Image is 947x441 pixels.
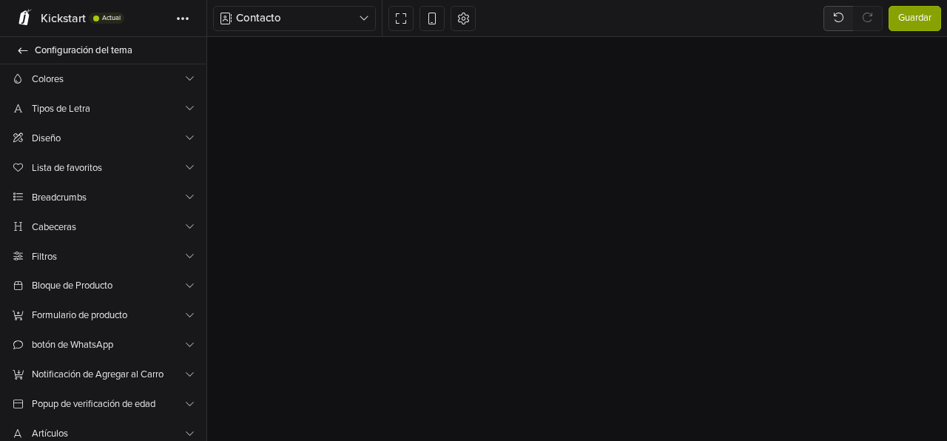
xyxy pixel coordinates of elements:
[889,6,941,31] button: Guardar
[898,11,931,26] span: Guardar
[32,220,183,235] span: Cabeceras
[41,11,86,26] span: Kickstart
[32,72,183,87] span: Colores
[32,278,183,294] span: Bloque de Producto
[213,6,376,31] button: Contacto
[32,367,183,383] span: Notificación de Agregar al Carro
[32,101,183,117] span: Tipos de Letra
[32,308,183,323] span: Formulario de producto
[32,337,183,353] span: botón de WhatsApp
[35,40,189,61] span: Configuración del tema
[102,15,121,21] span: Actual
[236,10,359,27] span: Contacto
[32,131,183,147] span: Diseño
[32,249,183,265] span: Filtros
[32,190,183,206] span: Breadcrumbs
[32,397,183,412] span: Popup de verificación de edad
[32,161,183,176] span: Lista de favoritos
